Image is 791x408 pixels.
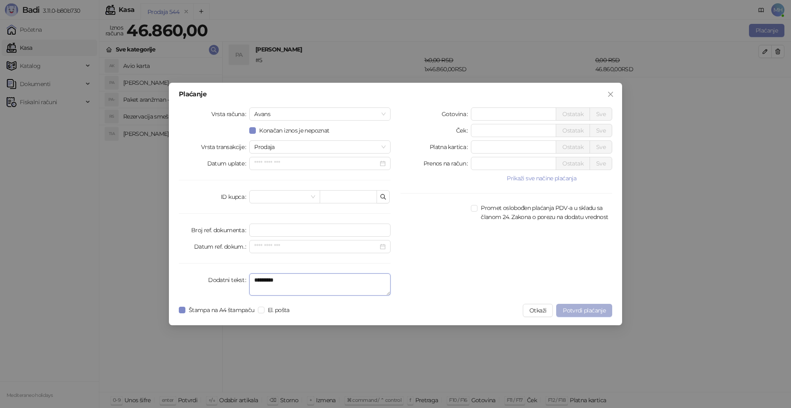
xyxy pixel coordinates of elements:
[185,305,258,315] span: Štampa na A4 štampaču
[249,273,391,296] textarea: Dodatni tekst
[471,173,612,183] button: Prikaži sve načine plaćanja
[211,107,250,121] label: Vrsta računa
[556,157,590,170] button: Ostatak
[191,224,249,237] label: Broj ref. dokumenta
[207,157,250,170] label: Datum uplate
[256,126,332,135] span: Konačan iznos je nepoznat
[590,107,612,121] button: Sve
[442,107,471,121] label: Gotovina
[590,140,612,154] button: Sve
[430,140,471,154] label: Platna kartica
[194,240,250,253] label: Datum ref. dokum.
[254,108,386,120] span: Avans
[604,91,617,98] span: Zatvori
[264,305,293,315] span: El. pošta
[477,203,612,221] span: Promet oslobođen plaćanja PDV-a u skladu sa članom 24. Zakona o porezu na dodatu vrednost
[249,224,391,237] input: Broj ref. dokumenta
[201,140,250,154] label: Vrsta transakcije
[604,88,617,101] button: Close
[208,273,249,287] label: Dodatni tekst
[556,304,612,317] button: Potvrdi plaćanje
[556,124,590,137] button: Ostatak
[254,141,386,153] span: Prodaja
[556,140,590,154] button: Ostatak
[424,157,471,170] label: Prenos na račun
[590,157,612,170] button: Sve
[456,124,471,137] label: Ček
[179,91,612,98] div: Plaćanje
[221,190,249,203] label: ID kupca
[254,242,378,251] input: Datum ref. dokum.
[607,91,614,98] span: close
[523,304,553,317] button: Otkaži
[556,107,590,121] button: Ostatak
[563,307,606,314] span: Potvrdi plaćanje
[254,159,378,168] input: Datum uplate
[590,124,612,137] button: Sve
